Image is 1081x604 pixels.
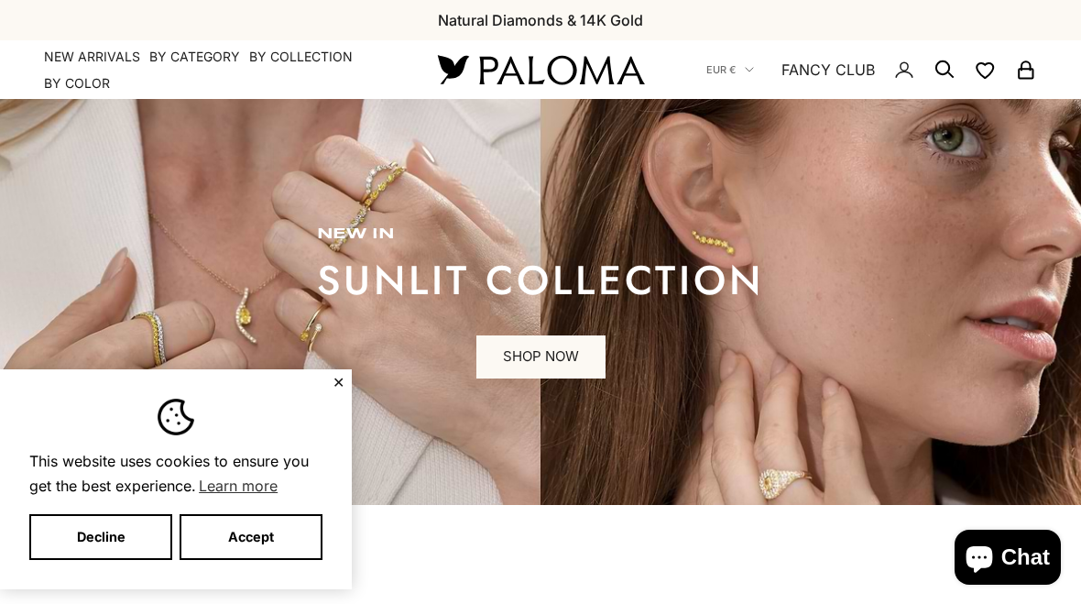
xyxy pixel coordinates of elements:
[249,48,353,66] summary: By Collection
[438,8,643,32] p: Natural Diamonds & 14K Gold
[476,335,606,379] a: SHOP NOW
[781,58,875,82] a: FANCY CLUB
[180,514,322,560] button: Accept
[706,61,754,78] button: EUR €
[949,530,1066,589] inbox-online-store-chat: Shopify online store chat
[706,61,736,78] span: EUR €
[333,377,344,388] button: Close
[317,262,764,299] p: sunlit collection
[44,48,394,93] nav: Primary navigation
[29,514,172,560] button: Decline
[158,399,194,435] img: Cookie banner
[706,40,1037,99] nav: Secondary navigation
[44,48,140,66] a: NEW ARRIVALS
[317,225,764,244] p: new in
[149,48,240,66] summary: By Category
[29,450,322,500] span: This website uses cookies to ensure you get the best experience.
[196,472,280,500] a: Learn more
[44,74,110,93] summary: By Color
